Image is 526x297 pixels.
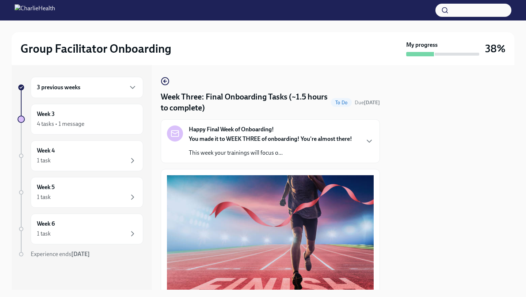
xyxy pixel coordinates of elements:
h6: Week 6 [37,220,55,228]
h6: Week 3 [37,110,55,118]
a: Week 41 task [18,140,143,171]
strong: My progress [406,41,438,49]
div: 3 previous weeks [31,77,143,98]
h6: 3 previous weeks [37,83,80,91]
div: 1 task [37,230,51,238]
a: Week 51 task [18,177,143,208]
span: September 13th, 2025 10:00 [355,99,380,106]
img: CharlieHealth [15,4,55,16]
strong: Happy Final Week of Onboarding! [189,125,274,134]
strong: [DATE] [364,99,380,106]
a: Week 34 tasks • 1 message [18,104,143,135]
div: 1 task [37,157,51,165]
h4: Week Three: Final Onboarding Tasks (~1.5 hours to complete) [161,91,328,113]
h6: Week 4 [37,147,55,155]
h6: Week 5 [37,183,55,191]
span: Experience ends [31,251,90,257]
strong: You made it to WEEK THREE of onboarding! You're almost there! [189,135,352,142]
a: Week 61 task [18,214,143,244]
h3: 38% [485,42,506,55]
div: 4 tasks • 1 message [37,120,84,128]
span: Due [355,99,380,106]
p: This week your trainings will focus o... [189,149,352,157]
span: To Do [331,100,352,105]
div: 1 task [37,193,51,201]
h2: Group Facilitator Onboarding [20,41,171,56]
strong: [DATE] [71,251,90,257]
